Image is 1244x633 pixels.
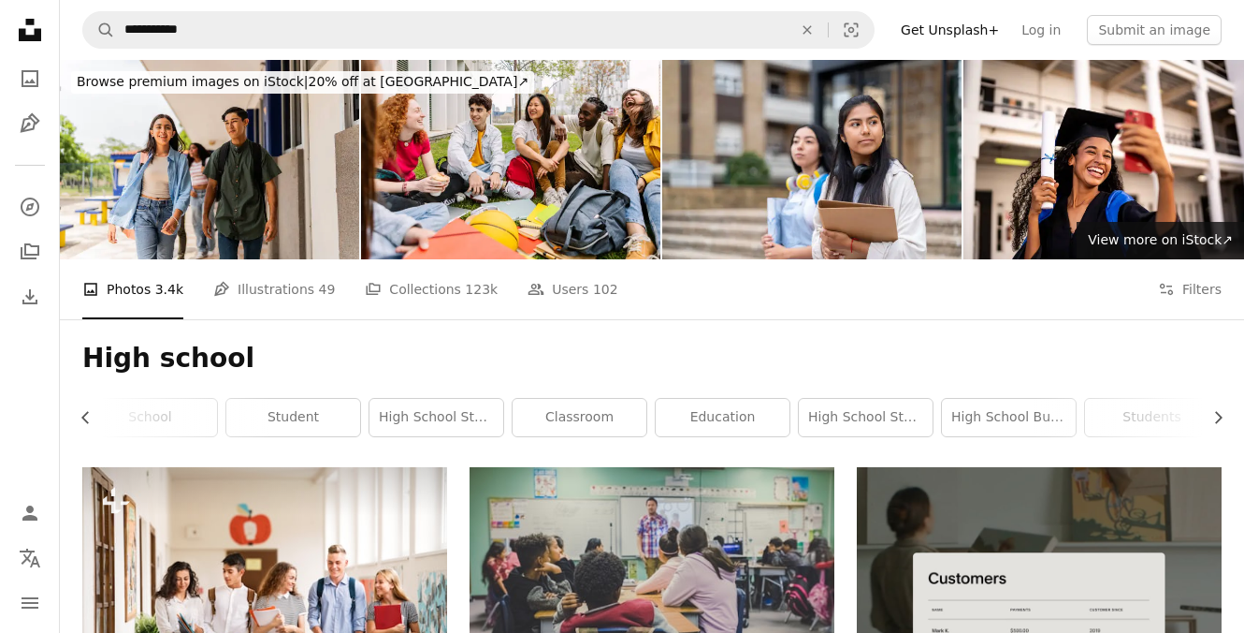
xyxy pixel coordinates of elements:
[11,539,49,577] button: Language
[942,399,1076,436] a: high school building
[361,60,660,259] img: Student friendship concept with diverse classmate friends sitting on campus park
[1201,399,1222,436] button: scroll list to the right
[11,233,49,271] a: Collections
[1010,15,1072,45] a: Log in
[1085,399,1219,436] a: students
[787,12,828,48] button: Clear
[1158,259,1222,319] button: Filters
[513,399,646,436] a: classroom
[319,279,336,300] span: 49
[656,399,789,436] a: education
[593,279,618,300] span: 102
[11,188,49,226] a: Explore
[82,11,875,49] form: Find visuals sitewide
[369,399,503,436] a: high school students
[365,259,498,319] a: Collections 123k
[1088,232,1233,247] span: View more on iStock ↗
[1087,15,1222,45] button: Submit an image
[662,60,962,259] img: Two hispanic female students are standing outdoors on campus with books and binders
[11,584,49,622] button: Menu
[11,60,49,97] a: Photos
[77,74,528,89] span: 20% off at [GEOGRAPHIC_DATA] ↗
[11,105,49,142] a: Illustrations
[829,12,874,48] button: Visual search
[60,60,545,105] a: Browse premium images on iStock|20% off at [GEOGRAPHIC_DATA]↗
[82,581,447,597] a: Group attractive teenage students walking in high school hall, talking together.
[799,399,933,436] a: high school student
[77,74,308,89] span: Browse premium images on iStock |
[83,12,115,48] button: Search Unsplash
[890,15,1010,45] a: Get Unsplash+
[82,399,103,436] button: scroll list to the left
[11,278,49,316] a: Download History
[1077,222,1244,259] a: View more on iStock↗
[82,342,1222,375] h1: High school
[465,279,498,300] span: 123k
[528,259,617,319] a: Users 102
[11,494,49,532] a: Log in / Sign up
[213,259,335,319] a: Illustrations 49
[60,60,359,259] img: Teenage students walking on the school
[226,399,360,436] a: student
[470,572,834,589] a: man and woman sitting on chairs
[83,399,217,436] a: school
